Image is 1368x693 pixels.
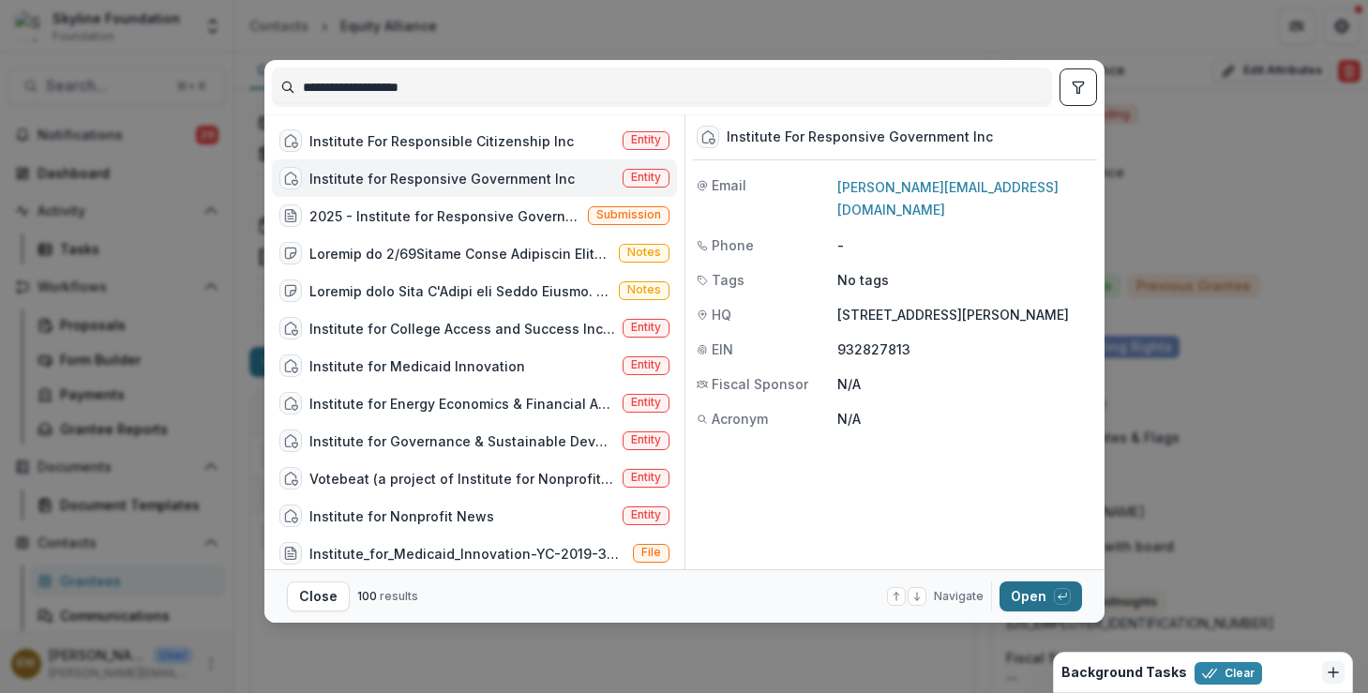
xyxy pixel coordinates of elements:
[837,235,1093,255] p: -
[837,374,1093,394] p: N/A
[712,305,731,324] span: HQ
[837,270,889,290] p: No tags
[631,471,661,484] span: Entity
[627,283,661,296] span: Notes
[309,281,611,301] div: Loremip dolo Sita C'Adipi eli Seddo Eiusmo. Te in, utl et doloremagnaa. Enim admi ven quisno exer...
[712,339,733,359] span: EIN
[1061,665,1187,681] h2: Background Tasks
[309,206,580,226] div: 2025 - Institute for Responsive Government - New Application (all required materials uploaded in ...
[727,129,993,145] div: Institute For Responsive Government Inc
[712,409,768,429] span: Acronym
[596,208,661,221] span: Submission
[631,171,661,184] span: Entity
[357,589,377,603] span: 100
[1000,581,1082,611] button: Open
[712,270,744,290] span: Tags
[631,358,661,371] span: Entity
[712,235,754,255] span: Phone
[934,588,984,605] span: Navigate
[287,581,350,611] button: Close
[837,179,1059,218] a: [PERSON_NAME][EMAIL_ADDRESS][DOMAIN_NAME]
[631,396,661,409] span: Entity
[309,469,615,489] div: Votebeat (a project of Institute for Nonprofit News)
[641,546,661,559] span: File
[631,433,661,446] span: Entity
[837,409,1093,429] p: N/A
[837,339,1093,359] p: 932827813
[309,244,611,264] div: Loremip do 2/69Sitame Conse Adipiscin ElitseddoEiusm Tempori:&utla;425e6 dolore ma a enimadminiMv...
[712,374,808,394] span: Fiscal Sponsor
[1060,68,1097,106] button: toggle filters
[712,175,746,195] span: Email
[309,319,615,339] div: Institute for College Access and Success Inc ( [PERSON_NAME] )
[309,169,575,188] div: Institute for Responsive Government Inc
[309,356,525,376] div: Institute for Medicaid Innovation
[627,246,661,259] span: Notes
[309,394,615,414] div: Institute for Energy Economics & Financial Analysis
[837,305,1093,324] p: [STREET_ADDRESS][PERSON_NAME]
[309,131,574,151] div: Institute For Responsible Citizenship Inc
[309,506,494,526] div: Institute for Nonprofit News
[631,321,661,334] span: Entity
[309,431,615,451] div: Institute for Governance & Sustainable Development Inc
[380,589,418,603] span: results
[309,544,625,564] div: Institute_for_Medicaid_Innovation-YC-2019-33211.pdf
[1195,662,1262,685] button: Clear
[631,133,661,146] span: Entity
[631,508,661,521] span: Entity
[1322,661,1345,684] button: Dismiss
